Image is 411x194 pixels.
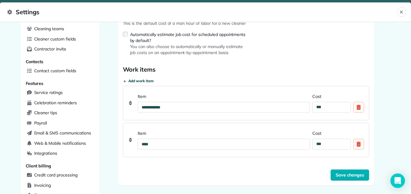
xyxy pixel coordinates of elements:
[34,36,76,42] span: Cleaner custom fields
[353,102,364,113] div: Delete custom field
[25,181,96,190] a: Invoicing
[26,81,44,86] span: Features
[25,171,96,180] a: Credit card processing
[25,45,96,54] a: Contractor invite
[26,163,51,169] span: Client billing
[123,79,154,83] button: Add work item
[336,172,364,178] span: Save changes
[138,130,310,136] label: Item
[34,46,66,52] span: Contractor invite
[138,93,310,99] label: Item
[353,139,364,150] div: Delete custom field
[123,20,246,26] span: This is the default cost of a man hour of labor for a new cleaner
[34,120,47,126] span: Payroll
[34,100,77,106] span: Celebration reminders
[312,93,350,99] label: Cost
[7,7,397,17] span: Settings
[25,66,96,76] a: Contact custom fields
[25,24,96,34] a: Cleaning teams
[123,65,369,74] h2: Work items
[34,110,58,116] span: Cleaner tips
[34,89,63,95] span: Service ratings
[25,129,96,138] a: Email & SMS communications
[34,150,58,156] span: Integrations
[312,130,350,136] label: Cost
[34,130,91,136] span: Email & SMS communications
[390,173,405,188] div: Open Intercom Messenger
[397,7,406,17] button: Close
[130,31,246,44] label: Automatically estimate job cost for scheduled appointments by default?
[25,149,96,158] a: Integrations
[25,35,96,44] a: Cleaner custom fields
[34,26,64,32] span: Cleaning teams
[26,59,44,64] span: Contacts
[34,172,77,178] span: Credit card processing
[25,88,96,97] a: Service ratings
[130,44,246,56] span: You can also choose to automatically or manually estimate job costs on an appointment-by-appointm...
[25,108,96,118] a: Cleaner tips
[34,68,76,74] span: Contact custom fields
[128,79,154,83] span: Add work item
[25,119,96,128] a: Payroll
[123,86,369,120] div: ItemCostDelete custom field
[123,123,369,157] div: ItemCostDelete custom field
[330,169,369,181] button: Save changes
[25,139,96,148] a: Web & Mobile notifications
[34,140,86,146] span: Web & Mobile notifications
[34,182,51,188] span: Invoicing
[25,99,96,108] a: Celebration reminders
